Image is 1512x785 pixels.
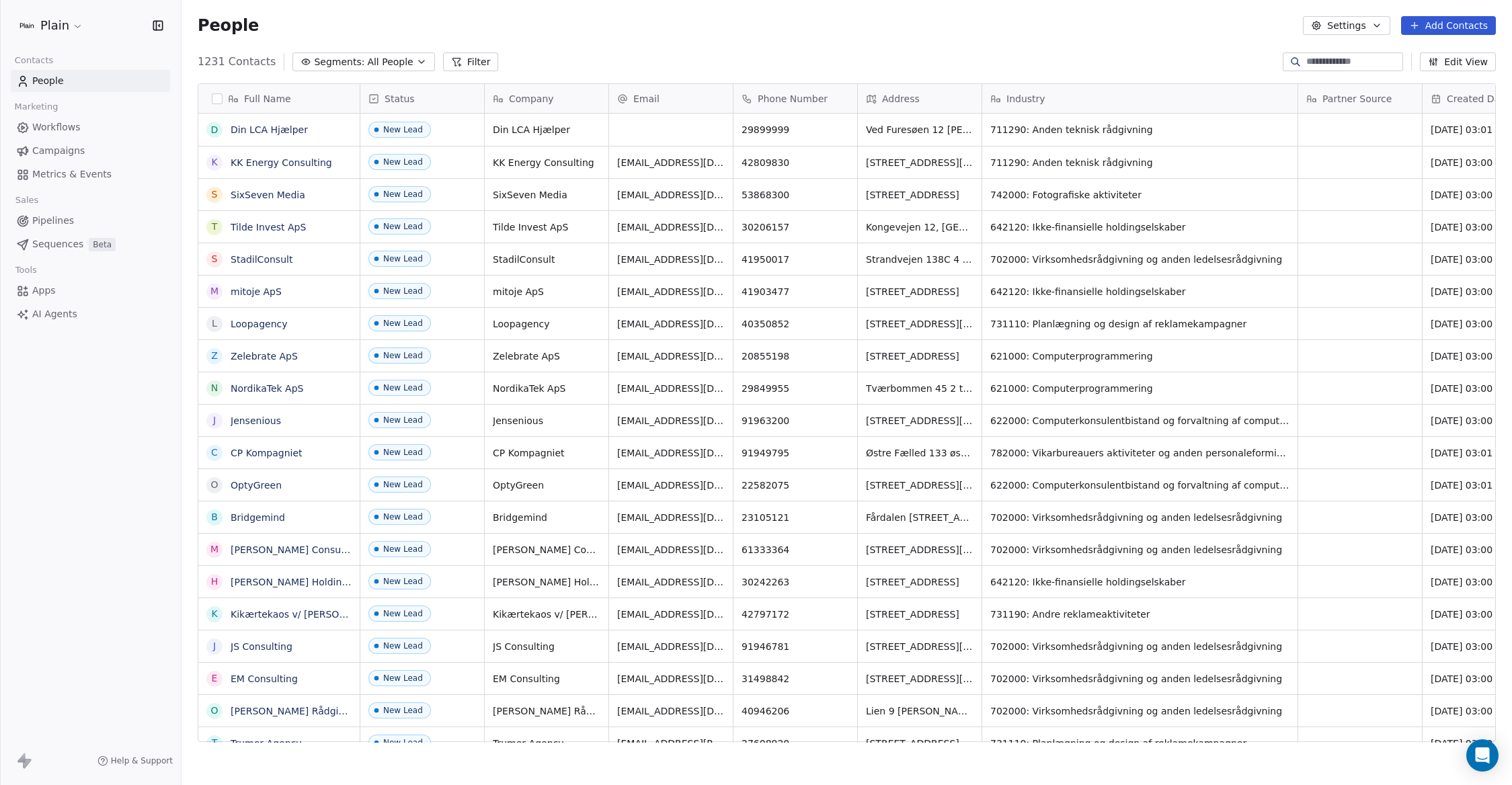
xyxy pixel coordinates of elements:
div: Email [609,84,733,113]
div: New Lead [383,157,423,167]
span: 702000: Virksomhedsrådgivning og anden ledelsesrådgivning [990,511,1289,524]
a: mitoje ApS [231,286,282,297]
a: People [11,70,170,92]
span: Beta [89,238,116,251]
span: 31498842 [742,672,849,686]
span: 642120: Ikke-finansielle holdingselskaber [990,285,1289,298]
div: Partner Source [1298,84,1422,113]
span: [EMAIL_ADDRESS][DOMAIN_NAME] [617,608,725,621]
span: People [32,74,64,88]
a: Kikærtekaos v/ [PERSON_NAME] [231,609,382,620]
span: 731190: Andre reklameaktiviteter [990,608,1289,621]
a: Metrics & Events [11,163,170,185]
a: NordikaTek ApS [231,383,303,394]
div: New Lead [383,706,423,715]
span: StadilConsult [493,253,600,266]
div: New Lead [383,448,423,457]
div: Status [360,84,484,113]
div: L [212,317,217,331]
div: J [213,639,216,653]
span: [EMAIL_ADDRESS][DOMAIN_NAME] [617,640,725,653]
span: [EMAIL_ADDRESS][DOMAIN_NAME] [617,543,725,556]
span: 29899999 [742,123,849,136]
span: Kongevejen 12, [GEOGRAPHIC_DATA], 3000 [866,220,973,234]
span: [EMAIL_ADDRESS][DOMAIN_NAME] [617,414,725,427]
a: Din LCA Hjælper [231,124,308,135]
span: 711290: Anden teknisk rådgivning [990,123,1289,136]
span: All People [367,55,413,69]
span: 702000: Virksomhedsrådgivning og anden ledelsesrådgivning [990,672,1289,686]
span: 42809830 [742,156,849,169]
span: Tools [9,260,42,280]
span: 41950017 [742,253,849,266]
span: [STREET_ADDRESS] [866,608,973,621]
img: Plain-Logo-Tile.png [19,17,35,34]
span: [EMAIL_ADDRESS][DOMAIN_NAME] [617,317,725,331]
div: New Lead [383,254,423,263]
div: O [210,478,218,492]
span: NordikaTek ApS [493,382,600,395]
div: New Lead [383,673,423,683]
span: Zelebrate ApS [493,349,600,363]
span: Contacts [9,50,59,71]
a: AI Agents [11,303,170,325]
span: OptyGreen [493,479,600,492]
div: D [211,123,218,137]
div: Open Intercom Messenger [1466,739,1499,772]
a: KK Energy Consulting [231,157,332,168]
a: Jensenious [231,415,281,426]
span: 731110: Planlægning og design af reklamekampagner [990,737,1289,750]
div: New Lead [383,286,423,296]
span: 20855198 [742,349,849,363]
div: K [211,607,217,621]
div: New Lead [383,738,423,747]
div: New Lead [383,351,423,360]
span: 731110: Planlægning og design af reklamekampagner [990,317,1289,331]
span: [PERSON_NAME] Holding ApS [493,575,600,589]
span: JS Consulting [493,640,600,653]
span: 702000: Virksomhedsrådgivning og anden ledelsesrådgivning [990,640,1289,653]
span: 711290: Anden teknisk rådgivning [990,156,1289,169]
div: Phone Number [733,84,857,113]
span: 91949795 [742,446,849,460]
span: Partner Source [1322,92,1392,106]
div: New Lead [383,641,423,651]
span: [EMAIL_ADDRESS][DOMAIN_NAME] [617,220,725,234]
div: New Lead [383,125,423,134]
span: CP Kompagniet [493,446,600,460]
span: [EMAIL_ADDRESS][DOMAIN_NAME] [617,704,725,718]
a: Loopagency [231,319,288,329]
span: Marketing [9,97,64,117]
span: Plain [40,17,69,34]
div: J [213,413,216,427]
span: 91963200 [742,414,849,427]
div: T [212,736,218,750]
a: CP Kompagniet [231,448,303,458]
span: 30242263 [742,575,849,589]
span: Sales [9,190,44,210]
span: Tværbommen 45 2 th [PERSON_NAME], Gentofte, 2820 [866,382,973,395]
span: [EMAIL_ADDRESS][DOMAIN_NAME] [617,672,725,686]
span: Kikærtekaos v/ [PERSON_NAME] [493,608,600,621]
span: 1231 Contacts [198,54,276,70]
div: B [211,510,218,524]
span: 27608920 [742,737,849,750]
div: New Lead [383,383,423,392]
span: [EMAIL_ADDRESS][PERSON_NAME][DOMAIN_NAME] [617,737,725,750]
span: 622000: Computerkonsulentbistand og forvaltning af computerfaciliteter [990,479,1289,492]
div: Industry [982,84,1298,113]
span: [EMAIL_ADDRESS][DOMAIN_NAME] [617,479,725,492]
span: Status [385,92,415,106]
span: Pipelines [32,214,74,228]
span: People [198,15,259,36]
a: [PERSON_NAME] Consultancy [231,544,370,555]
span: Bridgemind [493,511,600,524]
span: 782000: Vikarbureauers aktiviteter og anden personaleformidling [990,446,1289,460]
a: Bridgemind [231,512,285,523]
span: 702000: Virksomhedsrådgivning og anden ledelsesrådgivning [990,253,1289,266]
div: New Lead [383,544,423,554]
span: 621000: Computerprogrammering [990,382,1289,395]
div: T [212,220,218,234]
span: Lien 9 [PERSON_NAME], Hjørring, 9800 [866,704,973,718]
span: Industry [1006,92,1045,106]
